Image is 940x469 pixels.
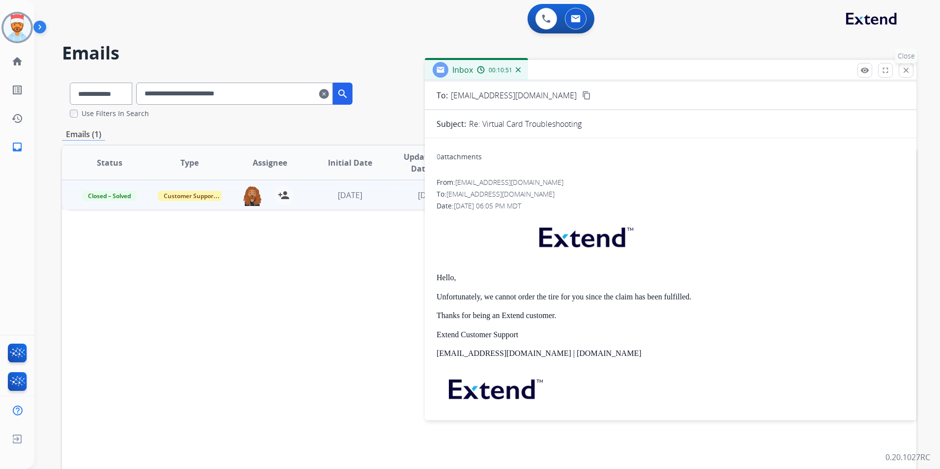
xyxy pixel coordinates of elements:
[82,109,149,118] label: Use Filters In Search
[337,88,349,100] mat-icon: search
[3,14,31,41] img: avatar
[180,157,199,169] span: Type
[437,293,905,301] p: Unfortunately, we cannot order the tire for you since the claim has been fulfilled.
[62,43,916,63] h2: Emails
[437,201,905,211] div: Date:
[437,177,905,187] div: From:
[11,84,23,96] mat-icon: list_alt
[437,152,441,161] span: 0
[437,349,905,358] p: [EMAIL_ADDRESS][DOMAIN_NAME] | [DOMAIN_NAME]
[437,189,905,199] div: To:
[895,49,917,63] p: Close
[158,191,222,201] span: Customer Support
[338,190,362,201] span: [DATE]
[437,368,553,407] img: extend.png
[489,66,512,74] span: 00:10:51
[454,201,521,210] span: [DATE] 06:05 PM MDT
[398,151,442,175] span: Updated Date
[11,141,23,153] mat-icon: inbox
[446,189,555,199] span: [EMAIL_ADDRESS][DOMAIN_NAME]
[11,56,23,67] mat-icon: home
[437,273,905,282] p: Hello,
[437,118,466,130] p: Subject:
[885,451,930,463] p: 0.20.1027RC
[319,88,329,100] mat-icon: clear
[62,128,105,141] p: Emails (1)
[437,152,482,162] div: attachments
[860,66,869,75] mat-icon: remove_red_eye
[881,66,890,75] mat-icon: fullscreen
[11,113,23,124] mat-icon: history
[902,66,911,75] mat-icon: close
[328,157,372,169] span: Initial Date
[97,157,122,169] span: Status
[582,91,591,100] mat-icon: content_copy
[452,64,473,75] span: Inbox
[527,216,643,255] img: extend.png
[437,89,448,101] p: To:
[278,189,290,201] mat-icon: person_add
[469,118,582,130] p: Re: Virtual Card Troubleshooting
[82,191,137,201] span: Closed – Solved
[437,311,905,320] p: Thanks for being an Extend customer.
[437,330,905,339] p: Extend Customer Support
[253,157,287,169] span: Assignee
[455,177,563,187] span: [EMAIL_ADDRESS][DOMAIN_NAME]
[242,185,262,206] img: agent-avatar
[451,89,577,101] span: [EMAIL_ADDRESS][DOMAIN_NAME]
[899,63,913,78] button: Close
[418,190,442,201] span: [DATE]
